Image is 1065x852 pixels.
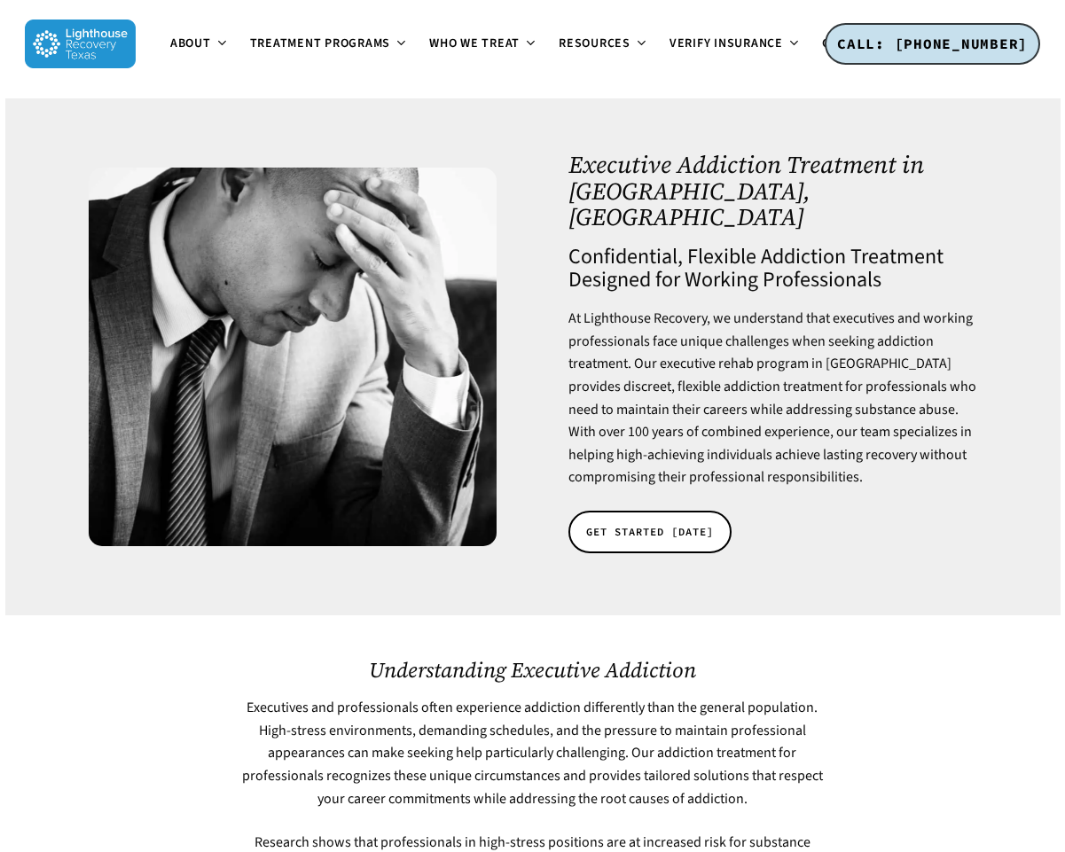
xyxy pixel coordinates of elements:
a: CALL: [PHONE_NUMBER] [825,23,1040,66]
h4: Confidential, Flexible Addiction Treatment Designed for Working Professionals [568,246,976,292]
span: About [170,35,211,52]
a: Who We Treat [419,37,548,51]
span: Verify Insurance [670,35,783,52]
span: CALL: [PHONE_NUMBER] [837,35,1028,52]
img: A businessman suffering from fatigue and substance use [89,168,497,546]
span: Resources [559,35,630,52]
a: About [160,37,239,51]
span: Treatment Programs [250,35,391,52]
a: Resources [548,37,659,51]
img: Lighthouse Recovery Texas [25,20,136,68]
span: At Lighthouse Recovery, we understand that executives and working professionals face unique chall... [568,309,976,487]
a: GET STARTED [DATE] [568,511,732,553]
a: Contact [811,37,905,51]
span: Contact [822,35,877,52]
a: Verify Insurance [659,37,811,51]
h1: Executive Addiction Treatment in [GEOGRAPHIC_DATA], [GEOGRAPHIC_DATA] [568,152,976,231]
span: GET STARTED [DATE] [586,523,714,541]
span: Who We Treat [429,35,520,52]
a: Treatment Programs [239,37,419,51]
span: Executives and professionals often experience addiction differently than the general population. ... [242,698,823,808]
h2: Understanding Executive Addiction [234,658,831,682]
